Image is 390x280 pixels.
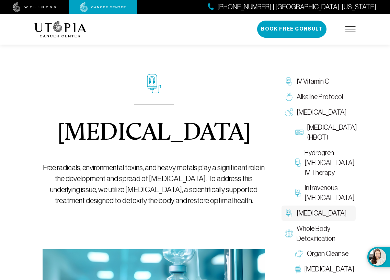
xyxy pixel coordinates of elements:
[147,74,161,93] img: icon
[297,92,343,102] span: Alkaline Protocol
[292,180,356,206] a: Intravenous [MEDICAL_DATA]
[292,261,356,277] a: [MEDICAL_DATA]
[297,77,329,86] span: IV Vitamin C
[295,159,301,167] img: Hydrogren Peroxide IV Therapy
[304,264,354,274] span: [MEDICAL_DATA]
[282,221,356,246] a: Whole Body Detoxification
[292,120,356,145] a: [MEDICAL_DATA] (HBOT)
[257,21,326,38] button: Book Free Consult
[295,250,303,258] img: Organ Cleanse
[57,121,251,146] h1: [MEDICAL_DATA]
[295,189,301,197] img: Intravenous Ozone Therapy
[285,209,293,217] img: Chelation Therapy
[297,208,347,218] span: [MEDICAL_DATA]
[305,148,355,177] span: Hydrogren [MEDICAL_DATA] IV Therapy
[292,246,356,261] a: Organ Cleanse
[13,2,56,12] img: wellness
[307,122,357,142] span: [MEDICAL_DATA] (HBOT)
[297,224,352,244] span: Whole Body Detoxification
[80,2,126,12] img: cancer center
[297,107,347,117] span: [MEDICAL_DATA]
[307,249,348,259] span: Organ Cleanse
[217,2,376,12] span: [PHONE_NUMBER] | [GEOGRAPHIC_DATA], [US_STATE]
[345,26,356,32] img: icon-hamburger
[285,77,293,85] img: IV Vitamin C
[34,21,86,37] img: logo
[292,145,356,180] a: Hydrogren [MEDICAL_DATA] IV Therapy
[285,230,293,238] img: Whole Body Detoxification
[295,265,301,273] img: Colon Therapy
[282,74,356,89] a: IV Vitamin C
[208,2,376,12] a: [PHONE_NUMBER] | [GEOGRAPHIC_DATA], [US_STATE]
[43,162,265,206] p: Free radicals, environmental toxins, and heavy metals play a significant role in the development ...
[285,108,293,116] img: Oxygen Therapy
[305,183,355,203] span: Intravenous [MEDICAL_DATA]
[285,93,293,101] img: Alkaline Protocol
[282,206,356,221] a: [MEDICAL_DATA]
[295,128,303,137] img: Hyperbaric Oxygen Therapy (HBOT)
[282,105,356,120] a: [MEDICAL_DATA]
[282,89,356,105] a: Alkaline Protocol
